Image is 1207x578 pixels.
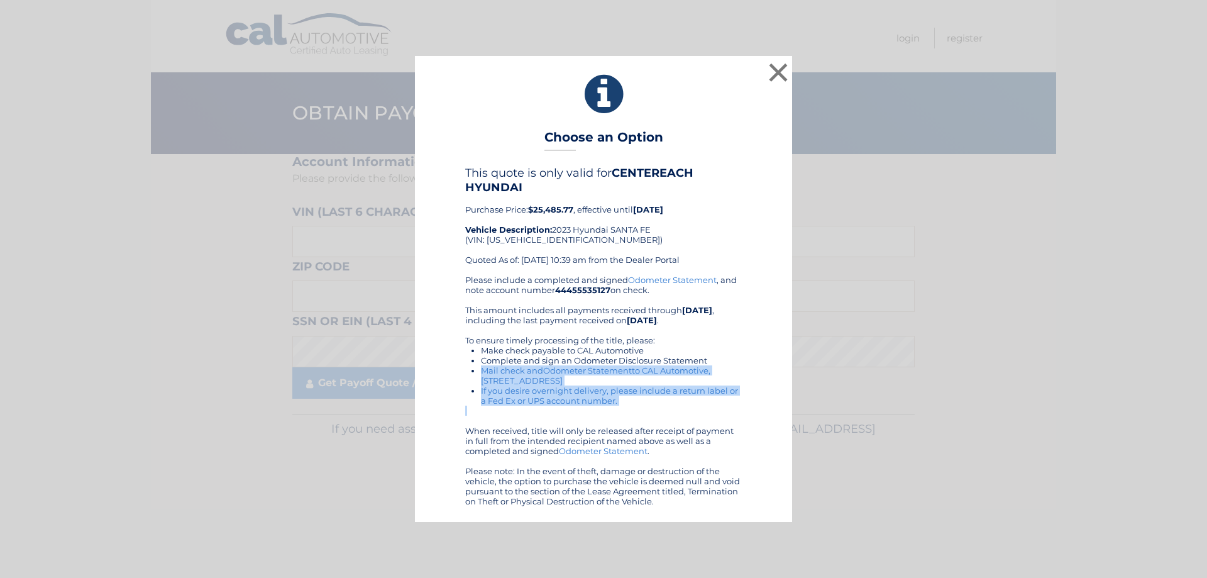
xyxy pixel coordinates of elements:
[481,355,742,365] li: Complete and sign an Odometer Disclosure Statement
[682,305,712,315] b: [DATE]
[465,166,742,194] h4: This quote is only valid for
[559,446,648,456] a: Odometer Statement
[766,60,791,85] button: ×
[481,365,742,386] li: Mail check and to CAL Automotive, [STREET_ADDRESS]
[627,315,657,325] b: [DATE]
[481,345,742,355] li: Make check payable to CAL Automotive
[465,275,742,506] div: Please include a completed and signed , and note account number on check. This amount includes al...
[465,166,742,274] div: Purchase Price: , effective until 2023 Hyundai SANTA FE (VIN: [US_VEHICLE_IDENTIFICATION_NUMBER])...
[628,275,717,285] a: Odometer Statement
[544,130,663,152] h3: Choose an Option
[633,204,663,214] b: [DATE]
[465,166,693,194] b: CENTEREACH HYUNDAI
[481,386,742,406] li: If you desire overnight delivery, please include a return label or a Fed Ex or UPS account number.
[543,365,632,375] a: Odometer Statement
[528,204,573,214] b: $25,485.77
[555,285,610,295] b: 44455535127
[465,225,552,235] strong: Vehicle Description:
